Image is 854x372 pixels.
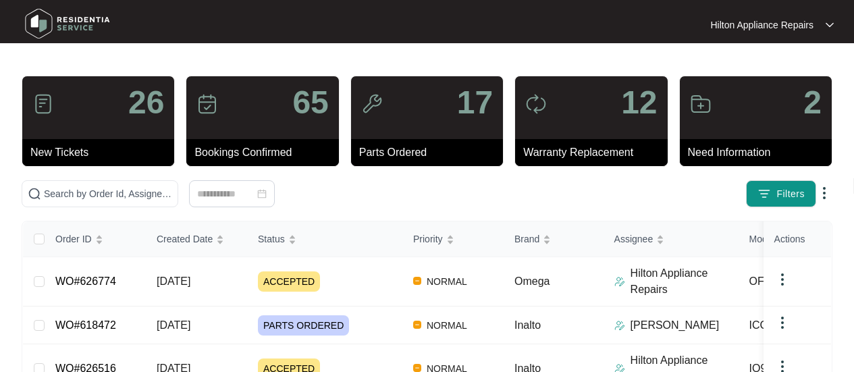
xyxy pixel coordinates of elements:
[258,271,320,292] span: ACCEPTED
[30,144,174,161] p: New Tickets
[803,86,822,119] p: 2
[764,221,831,257] th: Actions
[504,221,604,257] th: Brand
[457,86,493,119] p: 17
[614,320,625,331] img: Assigner Icon
[631,265,739,298] p: Hilton Appliance Repairs
[359,144,503,161] p: Parts Ordered
[20,3,115,44] img: residentia service logo
[402,221,504,257] th: Priority
[157,275,190,287] span: [DATE]
[55,319,116,331] a: WO#618472
[32,93,54,115] img: icon
[157,319,190,331] span: [DATE]
[146,221,247,257] th: Created Date
[749,232,775,246] span: Model
[413,277,421,285] img: Vercel Logo
[413,321,421,329] img: Vercel Logo
[614,232,653,246] span: Assignee
[44,186,172,201] input: Search by Order Id, Assignee Name, Customer Name, Brand and Model
[746,180,816,207] button: filter iconFilters
[196,93,218,115] img: icon
[614,276,625,287] img: Assigner Icon
[258,232,285,246] span: Status
[258,315,349,336] span: PARTS ORDERED
[361,93,383,115] img: icon
[55,275,116,287] a: WO#626774
[55,232,92,246] span: Order ID
[514,232,539,246] span: Brand
[604,221,739,257] th: Assignee
[247,221,402,257] th: Status
[816,185,832,201] img: dropdown arrow
[157,232,213,246] span: Created Date
[631,317,720,334] p: [PERSON_NAME]
[774,271,791,288] img: dropdown arrow
[421,273,473,290] span: NORMAL
[525,93,547,115] img: icon
[292,86,328,119] p: 65
[826,22,834,28] img: dropdown arrow
[514,275,550,287] span: Omega
[194,144,338,161] p: Bookings Confirmed
[774,315,791,331] img: dropdown arrow
[514,319,541,331] span: Inalto
[776,187,805,201] span: Filters
[710,18,813,32] p: Hilton Appliance Repairs
[421,317,473,334] span: NORMAL
[688,144,832,161] p: Need Information
[28,187,41,201] img: search-icon
[523,144,667,161] p: Warranty Replacement
[690,93,712,115] img: icon
[45,221,146,257] th: Order ID
[413,232,443,246] span: Priority
[621,86,657,119] p: 12
[413,364,421,372] img: Vercel Logo
[757,187,771,201] img: filter icon
[128,86,164,119] p: 26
